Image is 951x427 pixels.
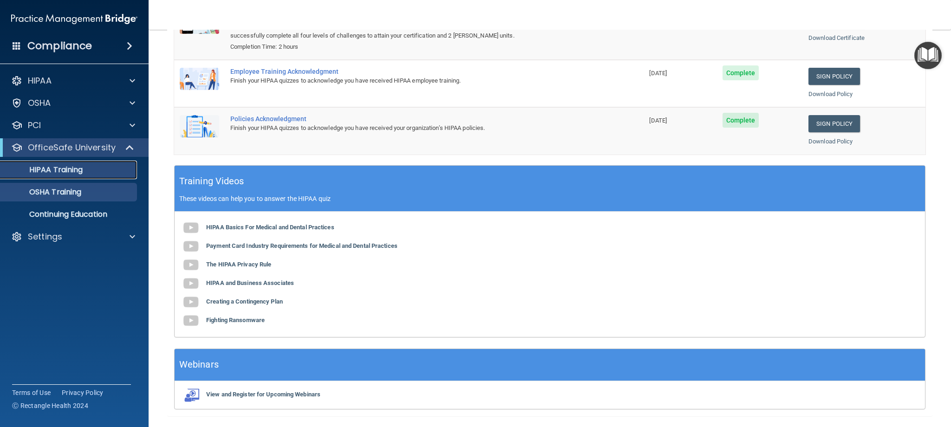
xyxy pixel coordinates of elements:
img: gray_youtube_icon.38fcd6cc.png [182,237,200,256]
p: HIPAA [28,75,52,86]
b: HIPAA Basics For Medical and Dental Practices [206,224,334,231]
a: OSHA [11,97,135,109]
div: Finish your HIPAA quizzes to acknowledge you have received your organization’s HIPAA policies. [230,123,597,134]
a: Download Policy [808,91,853,97]
span: Complete [723,113,759,128]
b: Fighting Ransomware [206,317,265,323]
b: HIPAA and Business Associates [206,279,294,286]
a: OfficeSafe University [11,142,135,153]
h5: Webinars [179,356,219,373]
p: OSHA Training [6,188,81,197]
a: Settings [11,231,135,242]
a: Terms of Use [12,388,51,397]
p: These videos can help you to answer the HIPAA quiz [179,195,920,202]
a: Download Policy [808,138,853,145]
a: Download Certificate [808,34,865,41]
p: Continuing Education [6,210,133,219]
a: Sign Policy [808,68,860,85]
img: gray_youtube_icon.38fcd6cc.png [182,219,200,237]
h5: Training Videos [179,173,244,189]
img: webinarIcon.c7ebbf15.png [182,388,200,402]
img: PMB logo [11,10,137,28]
iframe: Drift Widget Chat Controller [790,361,940,398]
p: PCI [28,120,41,131]
b: Creating a Contingency Plan [206,298,283,305]
p: HIPAA Training [6,165,83,175]
b: The HIPAA Privacy Rule [206,261,271,268]
h4: Compliance [27,39,92,52]
div: Employee Training Acknowledgment [230,68,597,75]
p: OfficeSafe University [28,142,116,153]
div: Policies Acknowledgment [230,115,597,123]
span: [DATE] [649,117,667,124]
img: gray_youtube_icon.38fcd6cc.png [182,256,200,274]
div: Finish your HIPAA quizzes to acknowledge you have received HIPAA employee training. [230,75,597,86]
a: PCI [11,120,135,131]
span: Complete [723,65,759,80]
span: [DATE] [649,70,667,77]
a: HIPAA [11,75,135,86]
a: Sign Policy [808,115,860,132]
b: Payment Card Industry Requirements for Medical and Dental Practices [206,242,397,249]
p: Settings [28,231,62,242]
div: Completion Time: 2 hours [230,41,597,52]
img: gray_youtube_icon.38fcd6cc.png [182,311,200,330]
button: Open Resource Center [914,42,942,69]
span: Ⓒ Rectangle Health 2024 [12,401,88,410]
div: This self-paced training is divided into four (4) modules based on the HIPAA, Privacy, Security, ... [230,19,597,41]
a: Privacy Policy [62,388,104,397]
b: View and Register for Upcoming Webinars [206,391,320,398]
img: gray_youtube_icon.38fcd6cc.png [182,274,200,293]
img: gray_youtube_icon.38fcd6cc.png [182,293,200,311]
p: OSHA [28,97,51,109]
